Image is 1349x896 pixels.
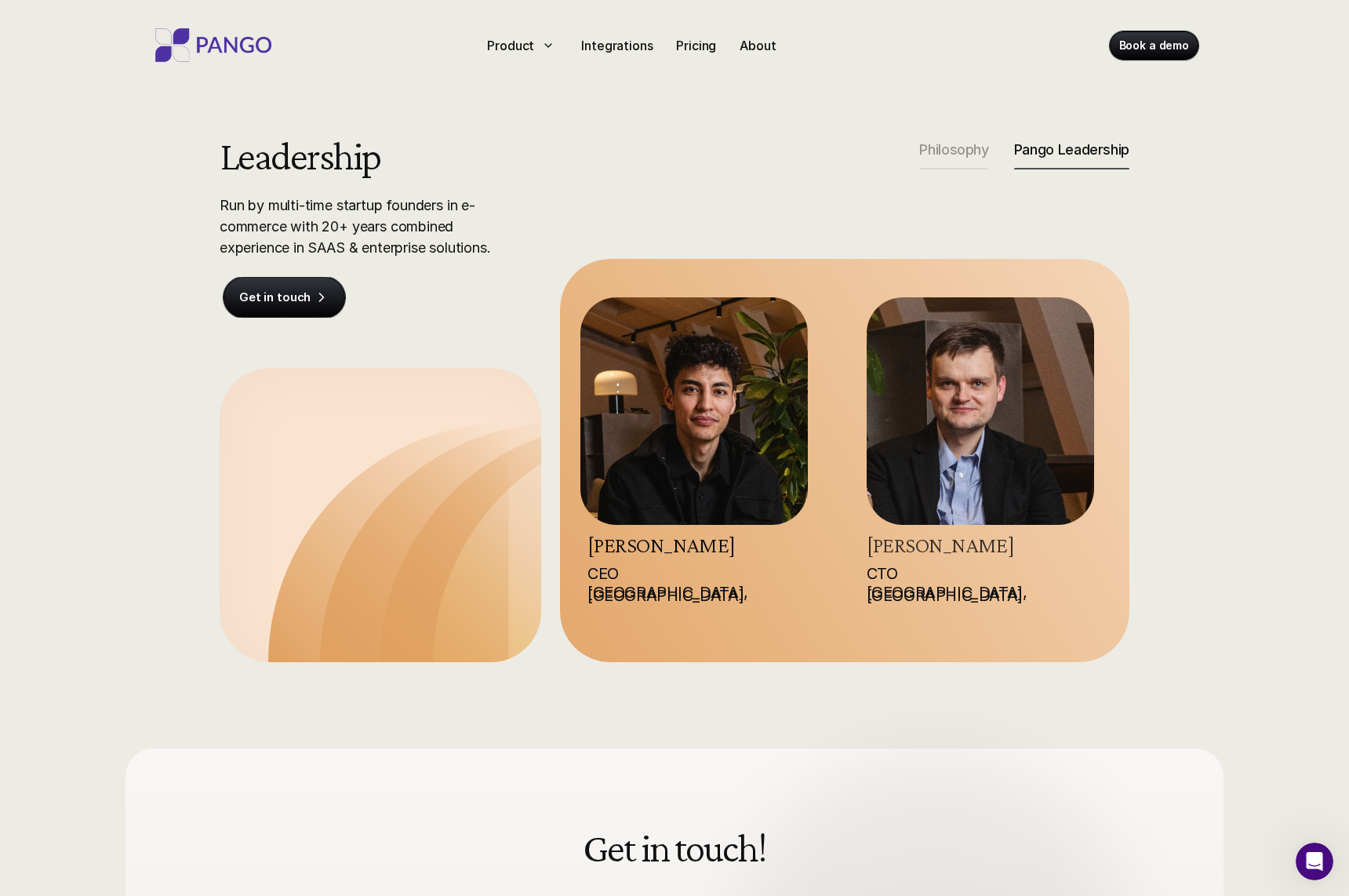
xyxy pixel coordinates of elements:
[487,36,534,55] p: Product
[740,36,776,55] p: About
[220,195,533,258] p: Run by multi-time startup founders in e-commerce with 20+ years combined experience in SAAS & ent...
[581,36,653,55] p: Integrations
[220,135,556,176] h2: Leadership
[867,564,898,583] a: CTO
[867,533,1015,557] a: [PERSON_NAME]
[733,33,782,58] a: About
[670,33,722,58] a: Pricing
[587,564,619,583] a: CEO
[224,277,345,318] a: Get in touch
[587,583,752,605] a: [GEOGRAPHIC_DATA], [GEOGRAPHIC_DATA]
[1014,141,1129,158] p: Pango Leadership
[239,290,311,305] p: Get in touch
[1296,843,1333,880] iframe: Intercom live chat
[1110,31,1198,60] a: Book a demo
[587,533,736,557] a: [PERSON_NAME]
[919,141,988,158] p: Philosophy
[575,33,659,58] a: Integrations
[676,36,716,55] p: Pricing
[867,583,1031,605] a: [GEOGRAPHIC_DATA], [GEOGRAPHIC_DATA]
[1119,38,1189,53] p: Book a demo
[220,827,1129,868] h2: Get in touch!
